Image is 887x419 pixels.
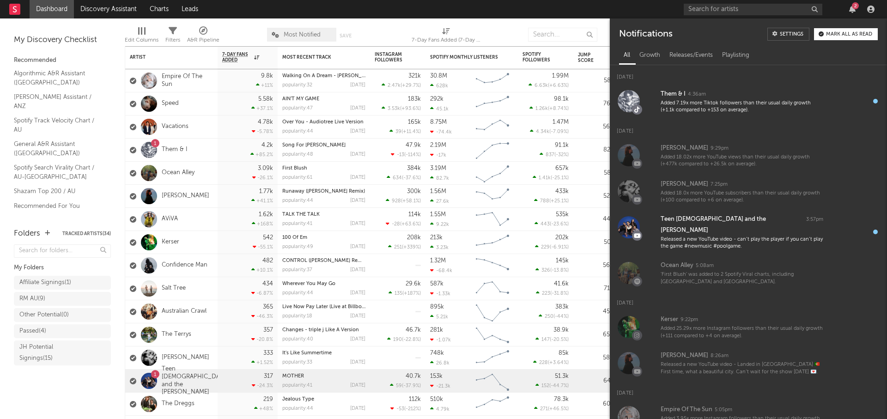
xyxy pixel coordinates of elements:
[282,129,313,134] div: popularity: 44
[14,55,111,66] div: Recommended
[262,281,273,287] div: 434
[522,52,555,63] div: Spotify Followers
[14,163,102,182] a: Spotify Search Virality Chart / AU-[GEOGRAPHIC_DATA]
[610,345,887,381] a: [PERSON_NAME]8:26amReleased a new YouTube video - Landed in [GEOGRAPHIC_DATA] 🇵🇹First time, what ...
[350,244,365,249] div: [DATE]
[578,283,615,294] div: 71.9
[472,277,513,300] svg: Chart title
[162,146,188,154] a: Them & I
[407,165,421,171] div: 384k
[472,162,513,185] svg: Chart title
[282,212,365,217] div: TALK THE TALK
[430,281,443,287] div: 587k
[251,290,273,296] div: -6.87 %
[222,52,252,63] span: 7-Day Fans Added
[540,152,569,158] div: ( )
[555,188,569,194] div: 433k
[162,192,209,200] a: [PERSON_NAME]
[430,267,452,273] div: -68.4k
[430,165,446,171] div: 3.19M
[408,96,421,102] div: 183k
[430,291,450,297] div: -1.33k
[552,73,569,79] div: 1.99M
[696,262,714,269] div: 5:08am
[661,271,823,285] div: 'First Blush' was added to 2 Spotify Viral charts, including [GEOGRAPHIC_DATA] and [GEOGRAPHIC_DA...
[403,176,419,181] span: -37.6 %
[684,4,822,15] input: Search for artists
[282,374,304,379] a: MOTHER
[552,176,567,181] span: -25.1 %
[711,145,729,152] div: 9:29pm
[263,304,273,310] div: 365
[282,212,320,217] a: TALK THE TALK
[540,199,549,204] span: 788
[472,69,513,92] svg: Chart title
[282,198,313,203] div: popularity: 44
[251,313,273,319] div: -46.3 %
[661,361,823,376] div: Released a new YouTube video - Landed in [GEOGRAPHIC_DATA] 🇵🇹First time, what a beautiful city. C...
[252,175,273,181] div: -26.1 %
[162,238,179,246] a: Kerser
[688,91,706,98] div: 4:36am
[165,35,180,46] div: Filters
[635,48,665,63] div: Growth
[162,365,229,397] a: Teen [DEMOGRAPHIC_DATA] and the [PERSON_NAME]
[535,83,548,88] span: 6.63k
[578,75,615,86] div: 58.1
[661,236,823,250] div: Released a new YouTube video - can’t play the player if you can’t play the game #newmusic #poolgame.
[529,82,569,88] div: ( )
[19,326,46,337] div: Passed ( 4 )
[578,214,615,225] div: 44.5
[472,323,513,346] svg: Chart title
[62,231,111,236] button: Tracked Artists(34)
[406,281,421,287] div: 29.6k
[395,129,401,134] span: 39
[282,120,364,125] a: Over You - Audiotree Live Version
[282,166,307,171] a: First Blush
[549,83,567,88] span: +6.63 %
[472,92,513,115] svg: Chart title
[350,198,365,203] div: [DATE]
[578,168,615,179] div: 58.1
[282,304,383,310] a: Live Now Pay Later (Live at Billboard 1981)
[19,342,85,364] div: JH Potential Signings ( 15 )
[542,291,550,296] span: 223
[282,267,312,273] div: popularity: 37
[430,152,446,158] div: -17k
[555,235,569,241] div: 202k
[578,98,615,109] div: 76.5
[430,235,443,241] div: 213k
[472,139,513,162] svg: Chart title
[551,199,567,204] span: +25.1 %
[552,291,567,296] span: -31.8 %
[555,304,569,310] div: 383k
[263,327,273,333] div: 357
[382,105,421,111] div: ( )
[472,208,513,231] svg: Chart title
[187,35,219,46] div: A&R Pipeline
[408,73,421,79] div: 321k
[535,221,569,227] div: ( )
[397,152,404,158] span: -13
[262,258,273,264] div: 482
[258,119,273,125] div: 4.78k
[430,142,446,148] div: 2.19M
[386,221,421,227] div: ( )
[578,237,615,248] div: 50.1
[256,82,273,88] div: +11 %
[350,129,365,134] div: [DATE]
[554,96,569,102] div: 98.1k
[162,169,194,177] a: Ocean Alley
[661,350,708,361] div: [PERSON_NAME]
[401,222,419,227] span: +63.6 %
[14,139,102,158] a: General A&R Assistant ([GEOGRAPHIC_DATA])
[780,32,803,37] div: Settings
[402,199,419,204] span: +58.1 %
[282,97,365,102] div: AIN'T MY GAME
[19,293,45,304] div: RM AU ( 9 )
[472,115,513,139] svg: Chart title
[555,165,569,171] div: 657k
[661,190,823,204] div: Added 18.0x more YouTube subscribers than their usual daily growth (+100 compared to +6 on average).
[386,198,421,204] div: ( )
[162,73,213,89] a: Empire Of The Sun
